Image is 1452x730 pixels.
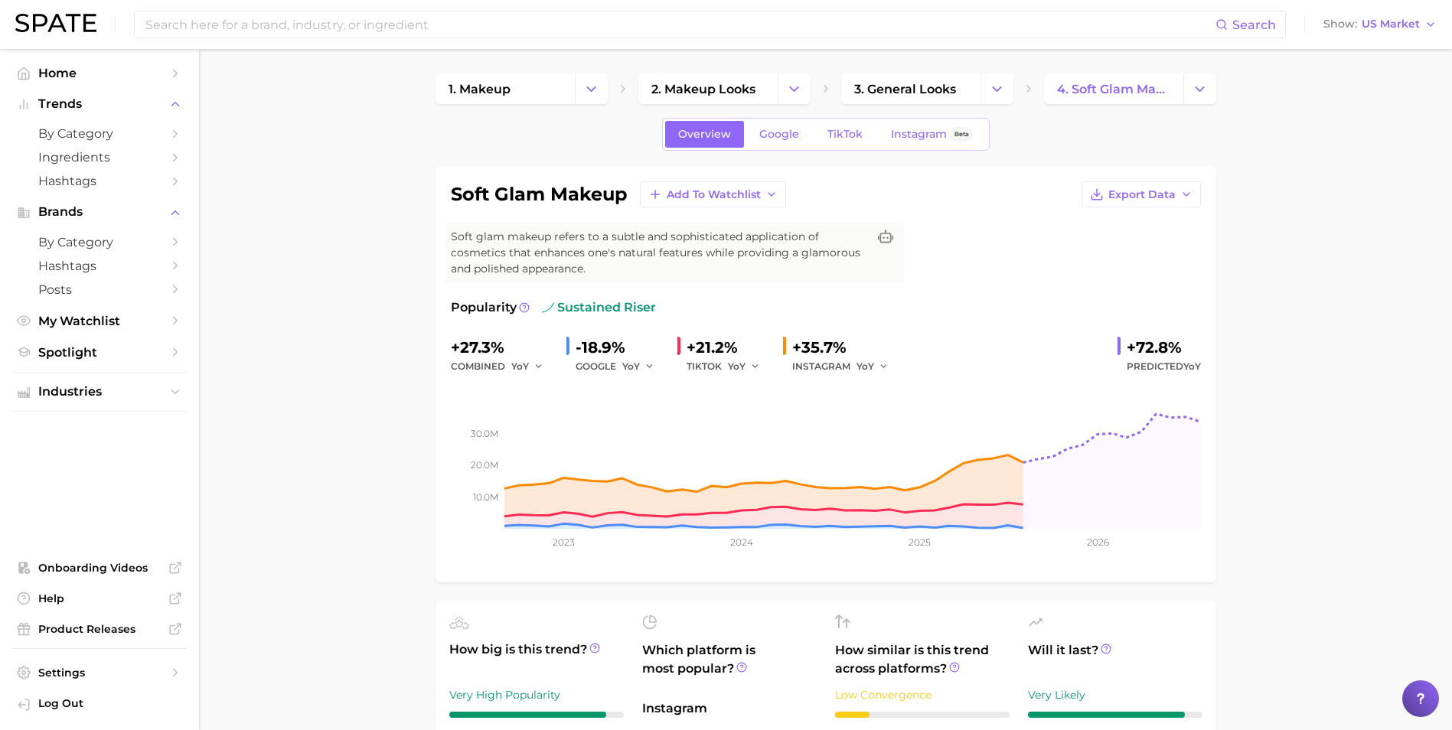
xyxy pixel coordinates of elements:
span: TikTok [827,128,863,141]
span: Beta [954,128,969,141]
a: 2. makeup looks [638,73,778,104]
div: +27.3% [451,335,554,360]
span: Will it last? [1028,641,1202,678]
span: Ingredients [38,150,161,165]
span: How similar is this trend across platforms? [835,641,1010,678]
button: Export Data [1082,181,1201,207]
span: YoY [728,360,746,373]
a: Home [12,61,187,85]
a: Help [12,587,187,610]
span: Overview [678,128,731,141]
span: Help [38,591,161,605]
button: YoY [511,357,544,376]
button: Brands [12,200,187,223]
div: 2 / 10 [835,712,1010,718]
button: YoY [857,357,889,376]
div: 9 / 10 [1028,712,1202,718]
a: 1. makeup [436,73,575,104]
button: Change Category [981,73,1013,104]
a: Hashtags [12,169,187,193]
span: Hashtags [38,174,161,188]
span: Posts [38,282,161,297]
a: Hashtags [12,254,187,278]
span: 4. soft glam makeup [1057,82,1170,96]
a: Posts [12,278,187,301]
div: combined [451,357,554,376]
span: Export Data [1108,188,1176,201]
span: Home [38,66,161,80]
a: by Category [12,122,187,145]
a: Google [746,121,812,148]
span: Search [1232,18,1276,32]
span: 2. makeup looks [651,82,755,96]
a: Ingredients [12,145,187,169]
span: YoY [511,360,529,373]
div: TIKTOK [687,357,771,376]
span: Instagram [642,699,817,718]
a: Overview [665,121,744,148]
div: Low Convergence [835,686,1010,704]
a: 3. general looks [841,73,981,104]
a: Log out. Currently logged in with e-mail CSnow@ulta.com. [12,692,187,718]
span: How big is this trend? [449,640,624,678]
span: Add to Watchlist [667,188,761,201]
button: Change Category [778,73,811,104]
tspan: 2025 [909,536,931,548]
span: sustained riser [542,298,656,317]
span: Trends [38,97,161,111]
span: Brands [38,205,161,219]
a: InstagramBeta [878,121,987,148]
span: YoY [622,360,640,373]
div: INSTAGRAM [792,357,899,376]
h1: soft glam makeup [451,185,628,204]
button: Industries [12,380,187,403]
span: Show [1323,20,1357,28]
span: Popularity [451,298,517,317]
a: Product Releases [12,618,187,640]
span: Predicted [1127,357,1201,376]
button: ShowUS Market [1320,15,1441,34]
tspan: 2024 [729,536,752,548]
span: 1. makeup [449,82,511,96]
span: Soft glam makeup refers to a subtle and sophisticated application of cosmetics that enhances one'... [451,229,867,277]
a: by Category [12,230,187,254]
img: SPATE [15,14,96,32]
button: Trends [12,93,187,116]
span: Instagram [891,128,947,141]
img: sustained riser [542,301,554,314]
a: TikTok [814,121,876,148]
button: Add to Watchlist [640,181,786,207]
a: Onboarding Videos [12,556,187,579]
span: Spotlight [38,345,161,360]
span: Hashtags [38,259,161,273]
div: 9 / 10 [449,712,624,718]
button: Change Category [1183,73,1216,104]
span: Onboarding Videos [38,561,161,575]
div: -18.9% [576,335,665,360]
span: Which platform is most popular? [642,641,817,692]
input: Search here for a brand, industry, or ingredient [144,11,1215,37]
span: YoY [1183,360,1201,372]
a: Spotlight [12,341,187,364]
tspan: 2026 [1086,536,1108,548]
span: Product Releases [38,622,161,636]
div: Very Likely [1028,686,1202,704]
div: GOOGLE [576,357,665,376]
span: Google [759,128,799,141]
span: My Watchlist [38,314,161,328]
span: Settings [38,666,161,679]
a: Settings [12,661,187,684]
a: 4. soft glam makeup [1044,73,1183,104]
a: My Watchlist [12,309,187,333]
span: Log Out [38,696,175,710]
div: +72.8% [1127,335,1201,360]
tspan: 2023 [553,536,575,548]
span: YoY [857,360,874,373]
span: by Category [38,235,161,249]
button: Change Category [575,73,608,104]
span: by Category [38,126,161,141]
div: Very High Popularity [449,686,624,704]
div: +35.7% [792,335,899,360]
span: US Market [1362,20,1420,28]
button: YoY [622,357,655,376]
